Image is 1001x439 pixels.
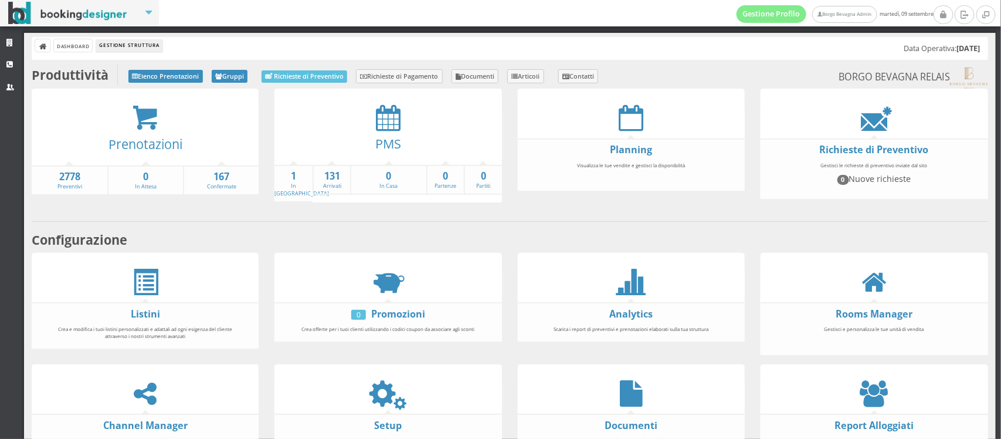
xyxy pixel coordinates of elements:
a: Documenti [452,69,499,83]
a: Report Alloggiati [834,419,914,432]
a: 0In Attesa [108,170,183,191]
h5: Data Operativa: [904,44,980,53]
span: 0 [837,175,849,184]
a: 2778Preventivi [32,170,107,191]
a: Gestione Profilo [737,5,807,23]
div: Scarica i report di preventivi e prenotazioni elaborati sulla tua struttura [536,320,726,338]
div: 0 [351,310,366,320]
div: Visualizza le tue vendite e gestisci la disponibilità [536,157,726,188]
strong: 0 [465,170,502,183]
a: Setup [375,419,402,432]
a: Planning [610,143,652,156]
span: martedì, 09 settembre [737,5,934,23]
a: Documenti [605,419,657,432]
strong: 2778 [32,170,107,184]
div: Crea e modifica i tuoi listini personalizzati e adattali ad ogni esigenza del cliente attraverso ... [50,320,240,345]
strong: 131 [314,170,351,183]
a: 0In Casa [351,170,426,190]
div: Crea offerte per i tuoi clienti utilizzando i codici coupon da associare agli sconti [293,320,483,338]
strong: 0 [427,170,464,183]
a: 131Arrivati [314,170,351,190]
a: Prenotazioni [108,136,182,153]
a: 0Partiti [465,170,502,190]
a: 0Partenze [427,170,464,190]
div: Gestisci e personalizza le tue unità di vendita [779,320,969,352]
a: Richieste di Preventivo [820,143,929,156]
b: [DATE] [956,43,980,53]
a: Articoli [507,69,544,83]
a: 167Confermate [184,170,259,191]
strong: 1 [274,170,313,183]
strong: 0 [351,170,426,183]
a: Analytics [609,308,653,320]
strong: 0 [108,170,183,184]
img: BookingDesigner.com [8,2,127,25]
a: Channel Manager [103,419,188,432]
a: Richieste di Preventivo [262,70,347,83]
a: Richieste di Pagamento [356,69,443,83]
a: Borgo Bevagna Admin [812,6,877,23]
b: Configurazione [32,231,127,248]
strong: 167 [184,170,259,184]
h4: Nuove richieste [785,174,964,184]
img: 51bacd86f2fc11ed906d06074585c59a.png [950,67,988,89]
a: Promozioni [371,308,425,320]
a: Dashboard [54,39,92,52]
li: Gestione Struttura [96,39,162,52]
a: Rooms Manager [836,308,912,320]
a: Listini [131,308,160,320]
a: Contatti [558,69,599,83]
a: Elenco Prenotazioni [128,70,203,83]
div: Gestisci le richieste di preventivo inviate dal sito [779,157,969,195]
a: PMS [375,135,401,152]
a: Gruppi [212,70,248,83]
small: BORGO BEVAGNA RELAIS [839,67,988,89]
b: Produttività [32,66,108,83]
a: 1In [GEOGRAPHIC_DATA] [274,170,329,197]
